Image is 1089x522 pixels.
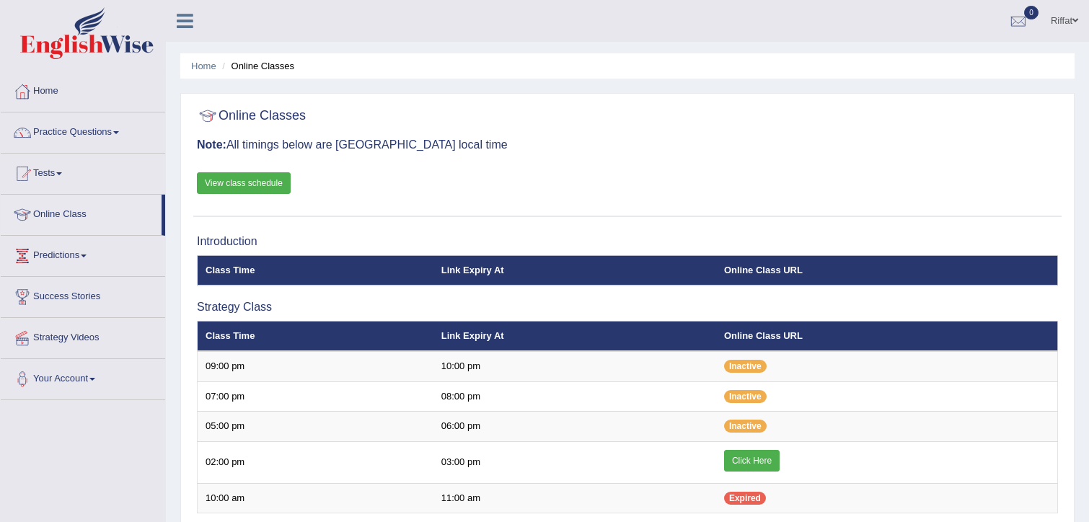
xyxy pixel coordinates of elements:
span: Expired [724,492,766,505]
span: Inactive [724,360,767,373]
a: Predictions [1,236,165,272]
th: Link Expiry At [433,255,716,286]
span: 0 [1024,6,1039,19]
a: Home [1,71,165,107]
td: 08:00 pm [433,381,716,412]
a: Strategy Videos [1,318,165,354]
span: Inactive [724,390,767,403]
td: 10:00 pm [433,351,716,381]
td: 05:00 pm [198,412,433,442]
a: Success Stories [1,277,165,313]
h3: Introduction [197,235,1058,248]
td: 11:00 am [433,483,716,513]
b: Note: [197,138,226,151]
h3: Strategy Class [197,301,1058,314]
a: Home [191,61,216,71]
td: 03:00 pm [433,441,716,483]
h3: All timings below are [GEOGRAPHIC_DATA] local time [197,138,1058,151]
th: Online Class URL [716,255,1058,286]
th: Link Expiry At [433,321,716,351]
a: Online Class [1,195,162,231]
td: 10:00 am [198,483,433,513]
td: 06:00 pm [433,412,716,442]
th: Class Time [198,321,433,351]
a: View class schedule [197,172,291,194]
a: Practice Questions [1,112,165,149]
a: Tests [1,154,165,190]
a: Click Here [724,450,780,472]
th: Class Time [198,255,433,286]
th: Online Class URL [716,321,1058,351]
td: 02:00 pm [198,441,433,483]
td: 07:00 pm [198,381,433,412]
span: Inactive [724,420,767,433]
h2: Online Classes [197,105,306,127]
td: 09:00 pm [198,351,433,381]
a: Your Account [1,359,165,395]
li: Online Classes [219,59,294,73]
